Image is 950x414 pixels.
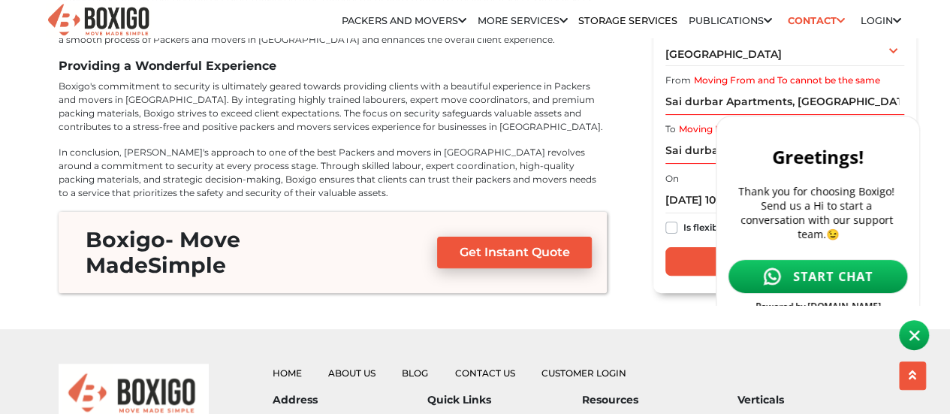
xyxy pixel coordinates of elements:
[665,89,904,115] input: Select Building or Nearest Landmark
[342,15,466,26] a: Packers and Movers
[98,190,171,203] a: [DOMAIN_NAME]
[665,172,679,186] label: On
[59,146,607,200] p: In conclusion, [PERSON_NAME]'s approach to one of the best Packers and movers in [GEOGRAPHIC_DATA...
[328,367,375,379] a: About Us
[665,187,904,213] input: Moving date
[427,394,582,406] h6: Quick Links
[74,227,409,278] h3: - Move Made
[665,247,904,276] input: Get Free Quote
[665,74,691,87] label: From
[694,74,880,87] label: Moving From and To cannot be the same
[683,219,731,234] label: Is flexible?
[273,367,302,379] a: Home
[689,15,772,26] a: Publications
[455,367,515,379] a: Contact Us
[541,367,626,379] a: Customer Login
[402,367,428,379] a: Blog
[83,159,164,175] span: START CHAT
[578,15,677,26] a: Storage Services
[148,252,226,278] span: Simple
[437,237,593,268] a: Get Instant Quote
[665,123,676,137] label: To
[582,394,737,406] h6: Resources
[273,394,427,406] h6: Address
[46,190,95,203] span: Powered by
[737,394,891,406] h6: Verticals
[46,2,151,39] img: Boxigo
[18,150,198,184] a: START CHAT
[86,227,165,252] span: Boxigo
[53,158,71,176] img: whatsapp-icon.svg
[59,80,607,134] p: Boxigo's commitment to security is ultimately geared towards providing clients with a beautiful e...
[679,123,865,137] label: Moving From and To cannot be the same
[199,25,210,36] img: close.svg
[18,35,198,59] h2: Greetings!
[665,47,782,61] span: [GEOGRAPHIC_DATA]
[18,74,198,131] p: Thank you for choosing Boxigo! Send us a Hi to start a conversation with our support team.😉
[59,59,607,73] h3: Providing a Wonderful Experience
[899,361,926,390] button: scroll up
[665,138,904,165] input: Select Building or Nearest Landmark
[478,15,568,26] a: More services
